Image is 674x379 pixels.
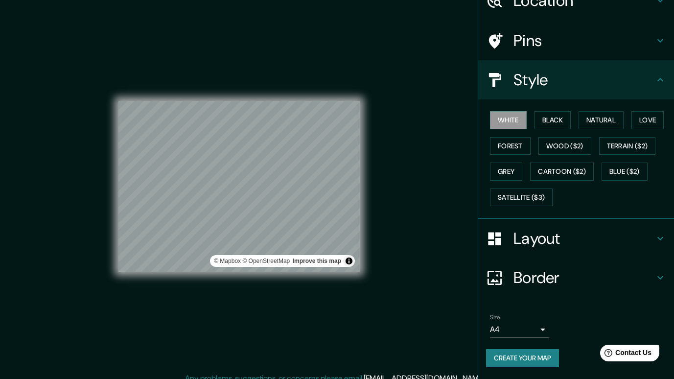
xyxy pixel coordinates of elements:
[486,349,559,367] button: Create your map
[579,111,624,129] button: Natural
[513,31,654,50] h4: Pins
[513,70,654,90] h4: Style
[538,137,591,155] button: Wood ($2)
[478,258,674,297] div: Border
[513,268,654,287] h4: Border
[214,258,241,264] a: Mapbox
[490,313,500,322] label: Size
[490,137,531,155] button: Forest
[490,189,553,207] button: Satellite ($3)
[242,258,290,264] a: OpenStreetMap
[478,219,674,258] div: Layout
[293,258,341,264] a: Map feedback
[599,137,656,155] button: Terrain ($2)
[587,341,663,368] iframe: Help widget launcher
[490,322,549,337] div: A4
[513,229,654,248] h4: Layout
[343,255,355,267] button: Toggle attribution
[631,111,664,129] button: Love
[118,101,360,272] canvas: Map
[478,60,674,99] div: Style
[602,163,648,181] button: Blue ($2)
[478,21,674,60] div: Pins
[490,163,522,181] button: Grey
[490,111,527,129] button: White
[530,163,594,181] button: Cartoon ($2)
[535,111,571,129] button: Black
